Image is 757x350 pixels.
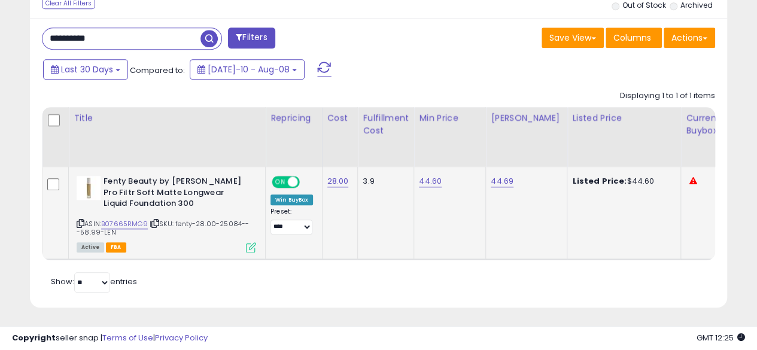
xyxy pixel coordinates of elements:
[620,90,715,102] div: Displaying 1 to 1 of 1 items
[327,112,353,124] div: Cost
[327,175,349,187] a: 28.00
[298,177,317,187] span: OFF
[104,176,249,212] b: Fenty Beauty by [PERSON_NAME] Pro Filtr Soft Matte Longwear Liquid Foundation 300
[228,28,275,48] button: Filters
[606,28,662,48] button: Columns
[491,112,562,124] div: [PERSON_NAME]
[12,332,56,343] strong: Copyright
[686,112,747,137] div: Current Buybox Price
[61,63,113,75] span: Last 30 Days
[491,175,513,187] a: 44.69
[664,28,715,48] button: Actions
[106,242,126,252] span: FBA
[270,112,317,124] div: Repricing
[572,112,676,124] div: Listed Price
[572,175,627,187] b: Listed Price:
[77,176,101,200] img: 21oVMYYxQmL._SL40_.jpg
[613,32,651,44] span: Columns
[419,112,481,124] div: Min Price
[43,59,128,80] button: Last 30 Days
[101,219,148,229] a: B07665RMG9
[270,194,313,205] div: Win BuyBox
[419,175,442,187] a: 44.60
[155,332,208,343] a: Privacy Policy
[51,276,137,287] span: Show: entries
[77,219,249,237] span: | SKU: fenty-28.00-25084---58.99-LEN
[572,176,671,187] div: $44.60
[270,208,313,235] div: Preset:
[190,59,305,80] button: [DATE]-10 - Aug-08
[208,63,290,75] span: [DATE]-10 - Aug-08
[77,176,256,251] div: ASIN:
[363,112,409,137] div: Fulfillment Cost
[74,112,260,124] div: Title
[697,332,745,343] span: 2025-09-8 12:25 GMT
[12,333,208,344] div: seller snap | |
[102,332,153,343] a: Terms of Use
[542,28,604,48] button: Save View
[273,177,288,187] span: ON
[77,242,104,252] span: All listings currently available for purchase on Amazon
[130,65,185,76] span: Compared to:
[363,176,405,187] div: 3.9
